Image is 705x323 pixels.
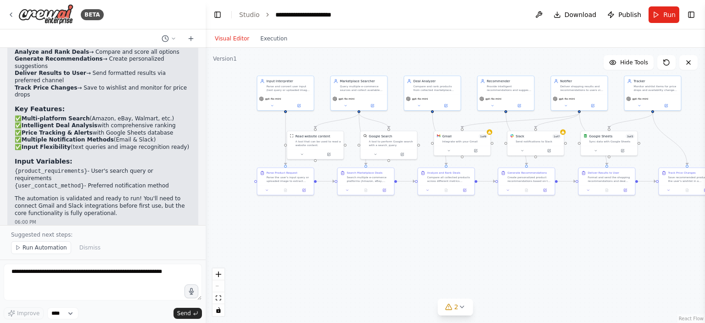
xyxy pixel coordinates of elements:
[442,134,452,139] div: Gmail
[414,79,458,84] div: Deal Analyzer
[663,10,676,19] span: Run
[364,134,367,138] img: SerplyWebSearchTool
[15,85,77,91] strong: Track Price Changes
[15,70,86,76] strong: Deliver Results to User
[15,56,103,62] strong: Generate Recommendations
[15,115,191,123] li: ✅ (Amazon, eBay, Walmart, etc.)
[610,148,636,153] button: Open in side panel
[389,152,415,157] button: Open in side panel
[340,85,385,92] div: Query multiple e-commerce sources and collect available deals for products based on structured se...
[516,134,525,139] div: Slack
[442,140,488,143] div: Integrate with your Gmail
[313,113,361,128] g: Edge from 9901b075-e9cf-4074-8e73-26be203c5c18 to 9c146cca-f6b3-42be-aff4-cf89435b592e
[15,182,191,190] li: - Preferred notification method
[620,59,648,66] span: Hide Tools
[339,97,355,101] span: gpt-4o-mini
[22,115,90,122] strong: Multi-platform Search
[360,131,418,160] div: SerplyWebSearchToolGoogle SearchA tool to perform Google search with a search_query.
[404,76,461,111] div: Deal AnalyzerCompare and rank products from collected marketplace data, filtering by price, store...
[4,307,44,319] button: Improve
[15,144,191,151] li: ✅ (text queries and image recognition ready)
[22,136,114,143] strong: Multiple Notification Methods
[213,292,224,304] button: fit view
[22,244,67,251] span: Run Automation
[584,134,587,138] img: Google Sheets
[359,103,386,108] button: Open in side panel
[257,168,314,196] div: Parse Product RequestParse the user's input query or uploaded image to extract structured product...
[15,219,191,226] div: 06:00 PM
[427,176,472,183] div: Compare all collected products across different metrics including price, shipping costs, seller r...
[581,131,638,156] div: Google SheetsGoogle Sheets3of3Sync data with Google Sheets
[340,79,385,84] div: Marketplace Searcher
[337,168,395,196] div: Search Marketplace DealsSearch multiple e-commerce platforms (Amazon, eBay, Walmart, etc.) using ...
[558,179,576,184] g: Edge from 72d2490c-22f4-4f93-bdb9-c962919afb35 to 42667a9d-a323-4660-8a57-cc8e750fdb23
[347,176,392,183] div: Search multiple e-commerce platforms (Amazon, eBay, Walmart, etc.) using the structured product r...
[626,134,634,139] span: Number of enabled actions
[347,171,383,175] div: Search Marketplace Deals
[463,148,489,153] button: Open in side panel
[283,113,288,165] g: Edge from c853dbf7-7942-476d-9807-76b4a8b7236f to 34d17e24-94d5-4d77-94e3-332e322fc23f
[588,176,632,183] div: Format and send the shopping recommendations and deal analysis to the user via their preferred co...
[578,168,636,196] div: Deliver Results to UserFormat and send the shopping recommendations and deal analysis to the user...
[17,310,39,317] span: Improve
[618,10,641,19] span: Publish
[330,76,388,111] div: Marketplace SearcherQuery multiple e-commerce sources and collect available deals for products ba...
[460,113,582,128] g: Edge from 226a09a0-5f03-43cb-8bbd-2b08207229ad to becdf061-9fe2-458f-ad82-4eb59ef3efdd
[211,8,224,21] button: Hide left sidebar
[580,103,606,108] button: Open in side panel
[565,10,597,19] span: Download
[376,187,392,193] button: Open in side panel
[79,244,101,251] span: Dismiss
[357,113,391,128] g: Edge from 9901b075-e9cf-4074-8e73-26be203c5c18 to 6f502a85-8c52-44b4-ad30-70714c42d987
[430,113,448,165] g: Edge from 046acbf0-5abf-4477-96f0-c6f23303cae8 to 2b19f4d1-dbc8-4d31-afa9-6df0dbf92bd2
[412,97,428,101] span: gpt-4o-mini
[638,179,656,184] g: Edge from 42667a9d-a323-4660-8a57-cc8e750fdb23 to 9d734815-fbf6-44e7-aa1a-467c46506203
[577,113,609,165] g: Edge from 226a09a0-5f03-43cb-8bbd-2b08207229ad to 42667a9d-a323-4660-8a57-cc8e750fdb23
[507,131,565,156] div: SlackSlack1of7Send notifications to Slack
[316,152,342,157] button: Open in side panel
[634,85,678,92] div: Monitor wishlist items for price drops and availability changes, maintaining a database of tracke...
[589,140,635,143] div: Sync data with Google Sheets
[537,187,553,193] button: Open in side panel
[22,122,97,129] strong: Intelligent Deal Analysis
[11,241,71,254] button: Run Automation
[239,11,260,18] a: Studio
[213,268,224,316] div: React Flow controls
[15,130,191,137] li: ✅ with Google Sheets database
[15,49,191,56] li: → Compare and score all options
[15,168,87,175] code: {product_requirements}
[454,302,459,312] span: 2
[560,79,605,84] div: Notifier
[438,299,473,316] button: 2
[552,134,561,139] span: Number of enabled actions
[617,187,633,193] button: Open in side panel
[604,6,645,23] button: Publish
[255,33,293,44] button: Execution
[267,171,297,175] div: Parse Product Request
[213,304,224,316] button: toggle interactivity
[437,134,441,138] img: Gmail
[604,55,654,70] button: Hide Tools
[265,97,281,101] span: gpt-4o-mini
[506,103,532,108] button: Open in side panel
[487,79,532,84] div: Recommender
[276,187,295,193] button: No output available
[685,8,698,21] button: Show right sidebar
[433,103,459,108] button: Open in side panel
[296,140,341,147] div: A tool that can be used to read a website content.
[158,33,180,44] button: Switch to previous chat
[357,113,368,165] g: Edge from 9901b075-e9cf-4074-8e73-26be203c5c18 to 16974707-eff1-4159-8035-7f3124545c73
[356,187,375,193] button: No output available
[296,187,312,193] button: Open in side panel
[434,131,491,156] div: GmailGmail1of9Integrate with your Gmail
[486,97,502,101] span: gpt-4o-mini
[267,85,311,92] div: Parse and convert user input (text query or uploaded image) into structured product requirements ...
[22,130,93,136] strong: Price Tracking & Alerts
[11,231,195,238] p: Suggested next steps:
[369,134,392,139] div: Google Search
[679,316,704,321] a: React Flow attribution
[287,131,344,160] div: ScrapeWebsiteToolRead website contentA tool that can be used to read a website content.
[508,176,552,183] div: Create personalized product recommendations based on the analyzed deals, suggest alternative prod...
[653,103,679,108] button: Open in side panel
[267,176,311,183] div: Parse the user's input query or uploaded image to extract structured product requirements includi...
